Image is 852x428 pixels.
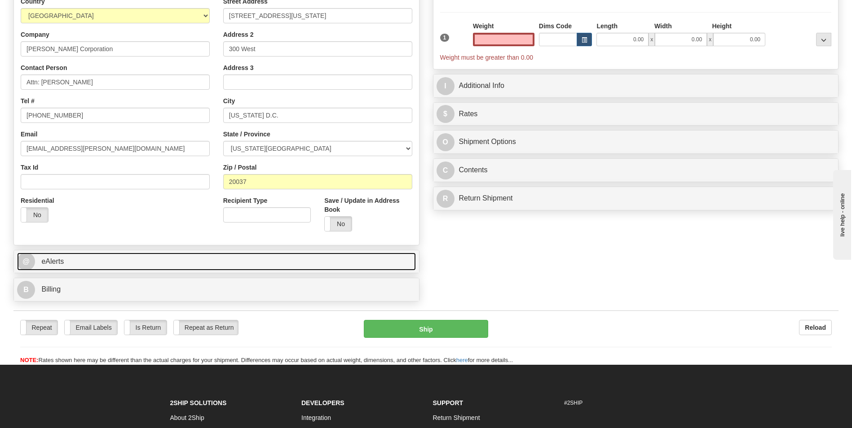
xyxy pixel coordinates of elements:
[539,22,572,31] label: Dims Code
[816,33,831,46] div: ...
[324,196,412,214] label: Save / Update in Address Book
[21,30,49,39] label: Company
[170,414,204,421] a: About 2Ship
[21,320,57,335] label: Repeat
[649,33,655,46] span: x
[17,281,35,299] span: B
[41,285,61,293] span: Billing
[712,22,732,31] label: Height
[707,33,713,46] span: x
[223,96,235,105] label: City
[473,22,494,31] label: Weight
[20,357,38,363] span: NOTE:
[223,130,270,139] label: State / Province
[223,63,254,72] label: Address 3
[437,190,455,208] span: R
[13,356,839,365] div: Rates shown here may be different than the actual charges for your shipment. Differences may occu...
[301,399,344,406] strong: Developers
[65,320,117,335] label: Email Labels
[17,280,416,299] a: B Billing
[174,320,238,335] label: Repeat as Return
[223,30,254,39] label: Address 2
[654,22,672,31] label: Width
[564,400,682,406] h6: #2SHIP
[7,8,83,14] div: live help - online
[437,133,835,151] a: OShipment Options
[456,357,468,363] a: here
[433,399,464,406] strong: Support
[805,324,826,331] b: Reload
[21,96,35,105] label: Tel #
[21,163,38,172] label: Tax Id
[223,196,268,205] label: Recipient Type
[437,105,455,123] span: $
[437,189,835,208] a: RReturn Shipment
[41,258,64,265] span: eAlerts
[223,8,412,23] input: Enter a location
[325,217,352,231] label: No
[21,208,48,222] label: No
[21,63,67,72] label: Contact Person
[437,77,835,95] a: IAdditional Info
[440,34,450,42] span: 1
[124,320,167,335] label: Is Return
[596,22,618,31] label: Length
[831,168,851,260] iframe: chat widget
[21,196,54,205] label: Residential
[437,105,835,123] a: $Rates
[170,399,227,406] strong: 2Ship Solutions
[223,163,257,172] label: Zip / Postal
[433,414,480,421] a: Return Shipment
[437,162,455,179] span: C
[21,130,37,139] label: Email
[301,414,331,421] a: Integration
[364,320,488,338] button: Ship
[799,320,832,335] button: Reload
[437,133,455,151] span: O
[437,77,455,95] span: I
[437,161,835,179] a: CContents
[17,253,35,271] span: @
[440,54,534,61] span: Weight must be greater than 0.00
[17,253,416,271] a: @ eAlerts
